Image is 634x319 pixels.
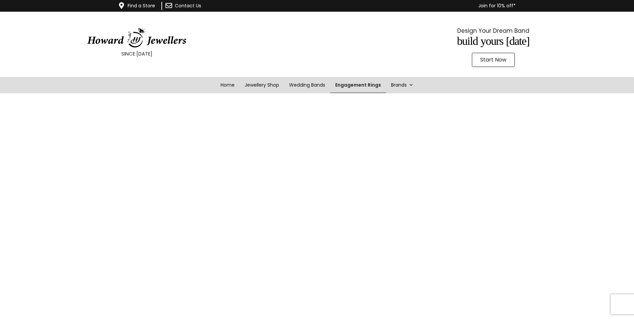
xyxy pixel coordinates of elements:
a: Contact Us [175,2,201,9]
img: HowardJewellersLogo-04 [87,28,187,48]
a: Home [216,77,240,93]
p: SINCE [DATE] [17,49,257,58]
a: Engagement Rings [330,77,386,93]
a: Jewellery Shop [240,77,284,93]
a: Find a Store [128,2,155,9]
span: Build Yours [DATE] [457,35,529,47]
span: Start Now [480,57,506,63]
a: Start Now [472,53,515,67]
p: Join for 10% off* [240,2,516,10]
a: Brands [386,77,418,93]
a: Wedding Bands [284,77,330,93]
p: Design Your Dream Band [373,26,613,36]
